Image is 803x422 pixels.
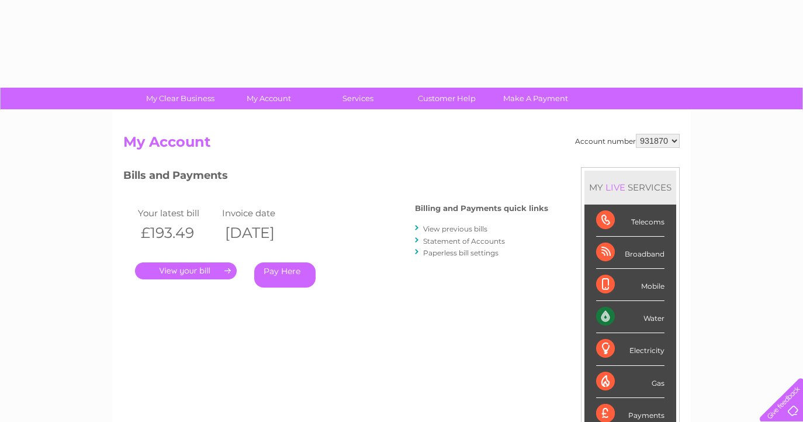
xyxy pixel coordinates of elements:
[596,205,664,237] div: Telecoms
[219,221,303,245] th: [DATE]
[221,88,317,109] a: My Account
[135,205,219,221] td: Your latest bill
[423,248,499,257] a: Paperless bill settings
[584,171,676,204] div: MY SERVICES
[487,88,584,109] a: Make A Payment
[596,366,664,398] div: Gas
[596,333,664,365] div: Electricity
[575,134,680,148] div: Account number
[219,205,303,221] td: Invoice date
[135,262,237,279] a: .
[399,88,495,109] a: Customer Help
[596,269,664,301] div: Mobile
[310,88,406,109] a: Services
[254,262,316,288] a: Pay Here
[423,237,505,245] a: Statement of Accounts
[423,224,487,233] a: View previous bills
[596,237,664,269] div: Broadband
[596,301,664,333] div: Water
[415,204,548,213] h4: Billing and Payments quick links
[123,167,548,188] h3: Bills and Payments
[132,88,229,109] a: My Clear Business
[135,221,219,245] th: £193.49
[603,182,628,193] div: LIVE
[123,134,680,156] h2: My Account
